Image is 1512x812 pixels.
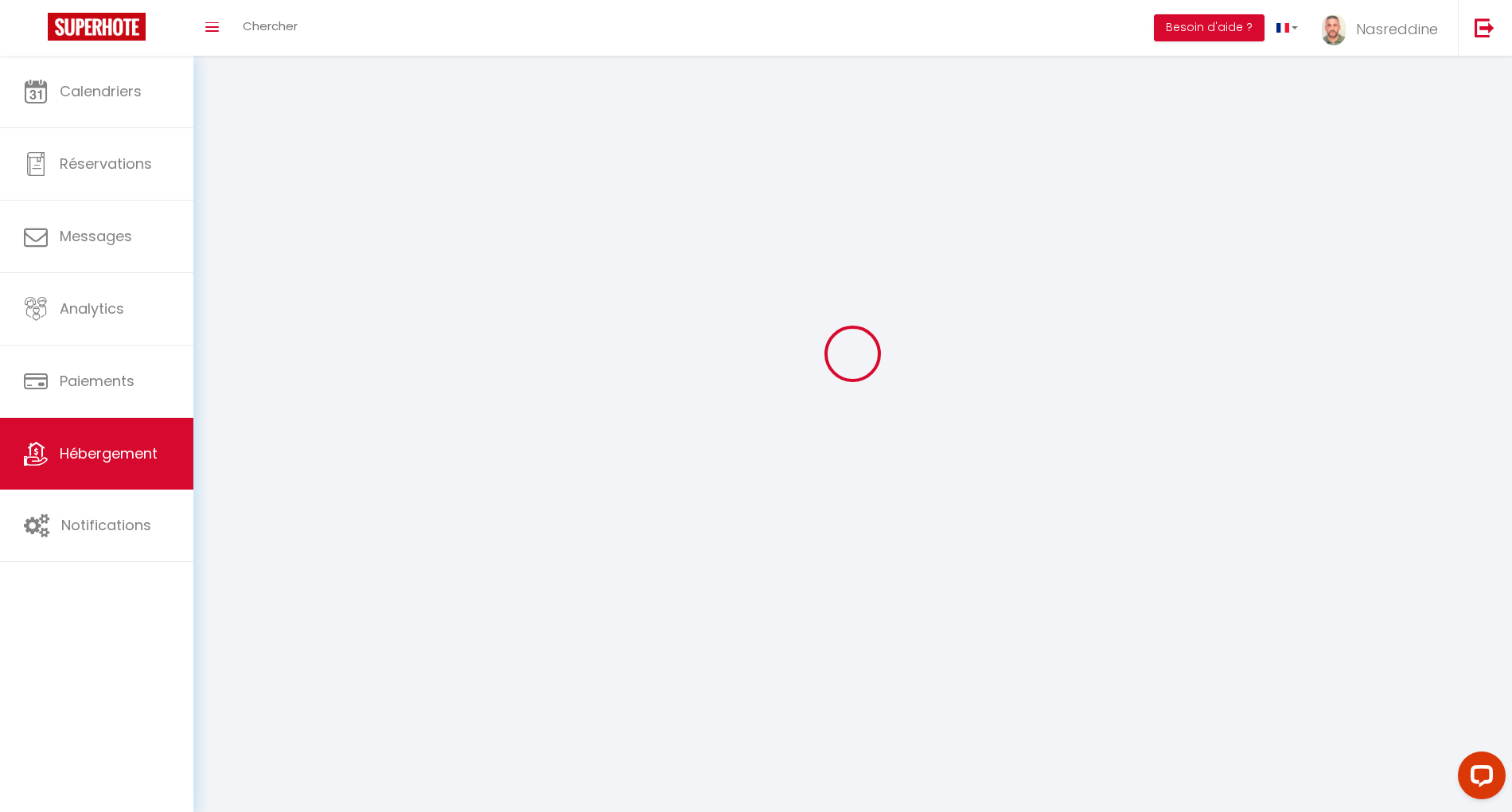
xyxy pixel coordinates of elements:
span: Analytics [60,299,124,318]
iframe: LiveChat chat widget [1445,745,1512,812]
span: Réservations [60,154,152,174]
span: Calendriers [60,81,142,101]
span: Messages [60,226,132,246]
button: Besoin d'aide ? [1154,14,1265,41]
span: Chercher [243,18,298,34]
span: Nasreddine [1356,19,1438,39]
img: ... [1322,14,1346,45]
span: Notifications [61,515,151,535]
img: Super Booking [48,13,146,41]
img: logout [1475,18,1494,37]
span: Paiements [60,371,134,391]
span: Hébergement [60,443,158,463]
